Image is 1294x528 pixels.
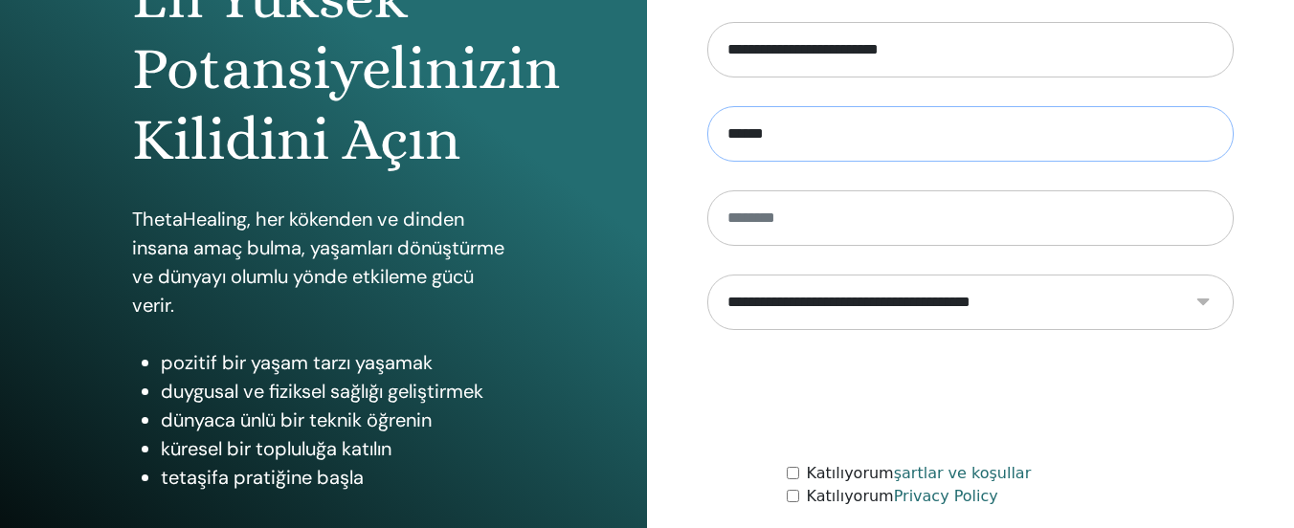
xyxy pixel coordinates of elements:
label: Katılıyorum [807,485,998,508]
li: duygusal ve fiziksel sağlığı geliştirmek [161,377,516,406]
li: tetaşifa pratiğine başla [161,463,516,492]
li: dünyaca ünlü bir teknik öğrenin [161,406,516,434]
iframe: reCAPTCHA [825,359,1116,433]
a: Privacy Policy [894,487,998,505]
li: pozitif bir yaşam tarzı yaşamak [161,348,516,377]
a: şartlar ve koşullar [894,464,1032,482]
li: küresel bir topluluğa katılın [161,434,516,463]
p: ThetaHealing, her kökenden ve dinden insana amaç bulma, yaşamları dönüştürme ve dünyayı olumlu yö... [132,205,516,319]
label: Katılıyorum [807,462,1032,485]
